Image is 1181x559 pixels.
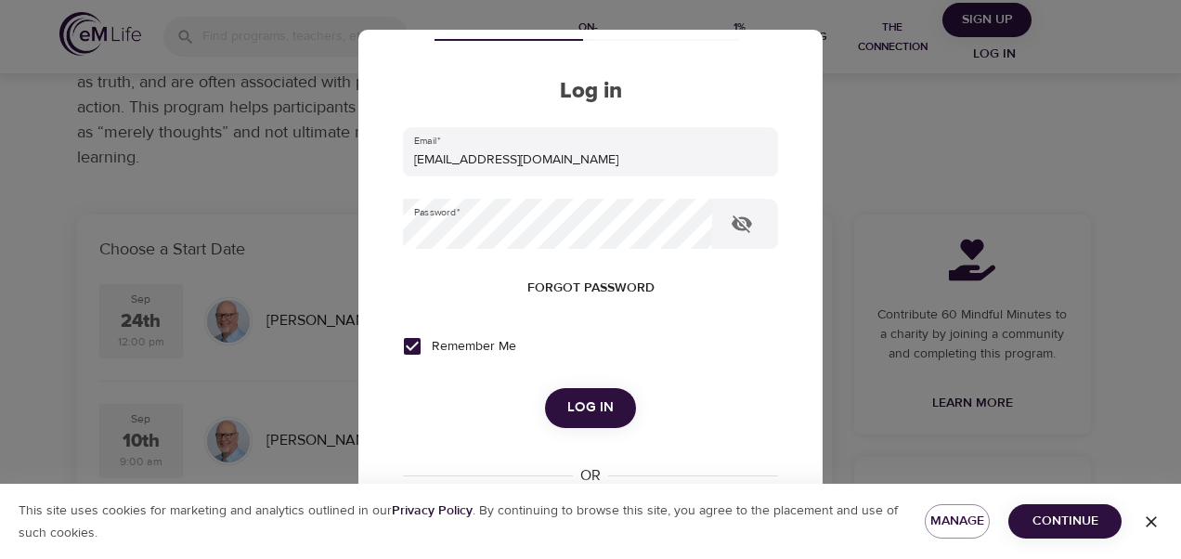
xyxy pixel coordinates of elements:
[940,510,975,533] span: Manage
[520,271,662,305] button: Forgot password
[403,78,778,105] h2: Log in
[573,465,608,487] div: OR
[432,337,516,357] span: Remember Me
[392,502,473,519] b: Privacy Policy
[545,388,636,427] button: Log in
[1023,510,1107,533] span: Continue
[527,277,655,300] span: Forgot password
[567,396,614,420] span: Log in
